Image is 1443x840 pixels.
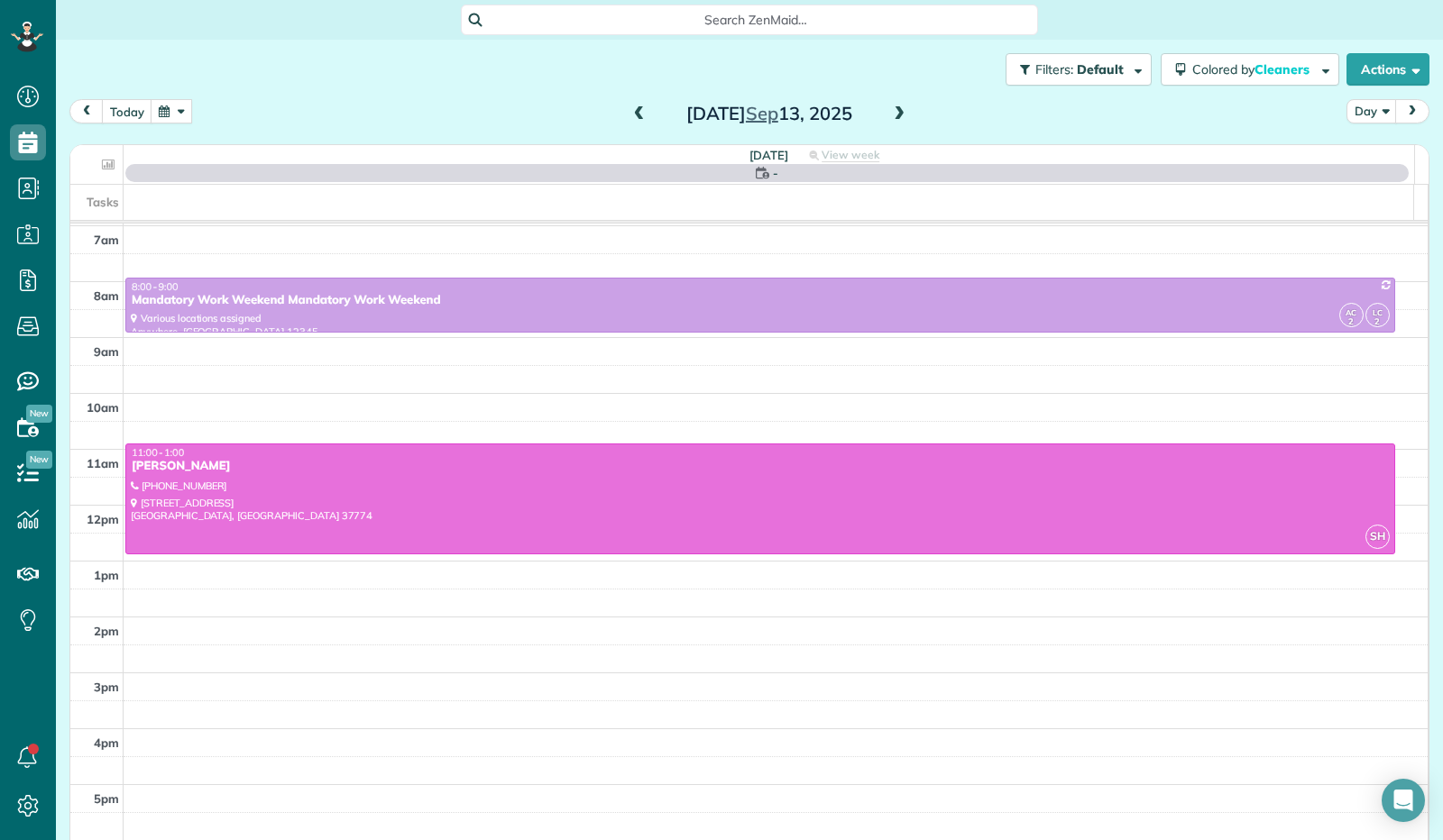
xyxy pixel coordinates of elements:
div: [PERSON_NAME] [131,459,1390,474]
span: 8:00 - 9:00 [132,280,179,293]
span: - [773,164,778,182]
span: Filters: [1035,61,1073,78]
a: Filters: Default [997,53,1152,86]
button: Day [1346,99,1397,123]
button: next [1395,99,1429,123]
span: 12pm [87,512,119,526]
button: today [102,99,152,123]
small: 2 [1366,314,1389,331]
span: LC [1373,307,1383,317]
span: [DATE] [749,148,788,162]
span: 7am [94,233,119,247]
span: New [26,405,52,423]
span: 1pm [94,568,119,582]
span: 10am [87,400,119,415]
span: 11:00 - 1:00 [132,446,184,459]
span: New [26,451,52,469]
span: 4pm [94,735,119,750]
button: Actions [1346,53,1429,86]
div: Open Intercom Messenger [1382,779,1425,822]
button: prev [69,99,104,123]
span: View week [822,148,879,162]
span: Default [1077,61,1125,78]
small: 2 [1340,314,1363,331]
span: Sep [746,102,778,124]
span: 2pm [94,624,119,638]
span: AC [1346,307,1356,317]
button: Colored byCleaners [1161,53,1339,86]
span: Tasks [87,195,119,209]
span: SH [1365,525,1390,549]
span: 5pm [94,791,119,806]
div: Mandatory Work Weekend Mandatory Work Weekend [131,293,1390,308]
span: Colored by [1192,61,1316,78]
span: 11am [87,456,119,470]
span: 8am [94,288,119,303]
h2: [DATE] 13, 2025 [657,104,882,123]
span: 3pm [94,680,119,694]
span: 9am [94,344,119,359]
span: Cleaners [1255,61,1312,78]
button: Filters: Default [1006,53,1152,86]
